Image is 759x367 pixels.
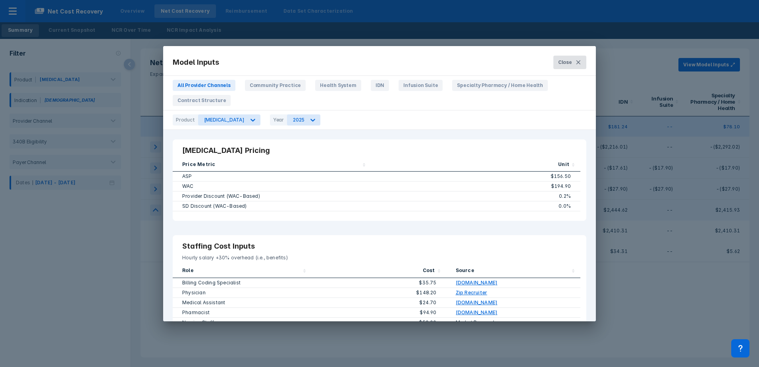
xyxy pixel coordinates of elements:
div: Sort [446,266,581,278]
span: Specialty Pharmacy / Home Health [452,80,548,91]
span: IDN [371,80,389,91]
h3: [MEDICAL_DATA] Pricing [182,146,577,155]
div: Contact Support [731,339,749,357]
div: Source [456,267,474,276]
span: Contract Structure [173,95,231,106]
button: Close [553,56,586,69]
div: Sort [173,160,371,172]
span: All Provider Channels [173,80,235,91]
div: [MEDICAL_DATA] [204,117,245,123]
div: Cost [423,267,435,276]
h3: Model Inputs [173,58,219,67]
a: Zip Recruiter [456,289,487,296]
div: Product [173,114,198,126]
div: Year [270,114,287,126]
div: 2025 [293,117,304,123]
a: [DOMAIN_NAME] [456,309,498,316]
span: Infusion Suite [399,80,443,91]
span: Close [558,59,572,66]
div: Unit [558,161,569,170]
div: Sort [173,266,312,278]
p: Hourly salary +30% overhead (i.e., benefits) [182,251,577,261]
div: Sort [312,266,446,278]
div: Role [182,267,194,276]
span: Health System [315,80,361,91]
span: Community Practice [245,80,306,91]
h3: Staffing Cost Inputs [182,241,577,251]
a: [DOMAIN_NAME] [456,299,498,306]
div: Price Metric [182,161,215,170]
a: [DOMAIN_NAME] [456,279,498,286]
div: Sort [371,160,580,172]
